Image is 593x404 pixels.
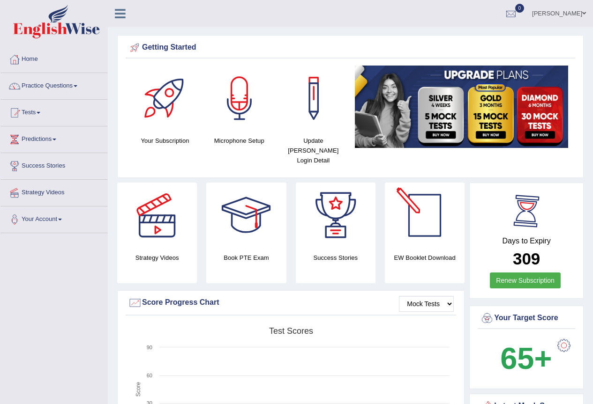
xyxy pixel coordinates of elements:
[147,373,152,378] text: 60
[0,46,107,70] a: Home
[385,253,465,263] h4: EW Booklet Download
[147,345,152,350] text: 90
[0,180,107,203] a: Strategy Videos
[0,100,107,123] a: Tests
[500,341,552,375] b: 65+
[0,153,107,176] a: Success Stories
[128,296,454,310] div: Score Progress Chart
[480,311,573,325] div: Your Target Score
[515,4,525,13] span: 0
[128,41,573,55] div: Getting Started
[135,382,142,397] tspan: Score
[480,237,573,245] h4: Days to Expiry
[0,206,107,230] a: Your Account
[513,250,540,268] b: 309
[0,126,107,150] a: Predictions
[207,136,271,146] h4: Microphone Setup
[133,136,197,146] h4: Your Subscription
[296,253,375,263] h4: Success Stories
[490,272,561,288] a: Renew Subscription
[269,326,313,336] tspan: Test scores
[281,136,345,165] h4: Update [PERSON_NAME] Login Detail
[355,66,568,148] img: small5.jpg
[206,253,286,263] h4: Book PTE Exam
[0,73,107,96] a: Practice Questions
[117,253,197,263] h4: Strategy Videos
